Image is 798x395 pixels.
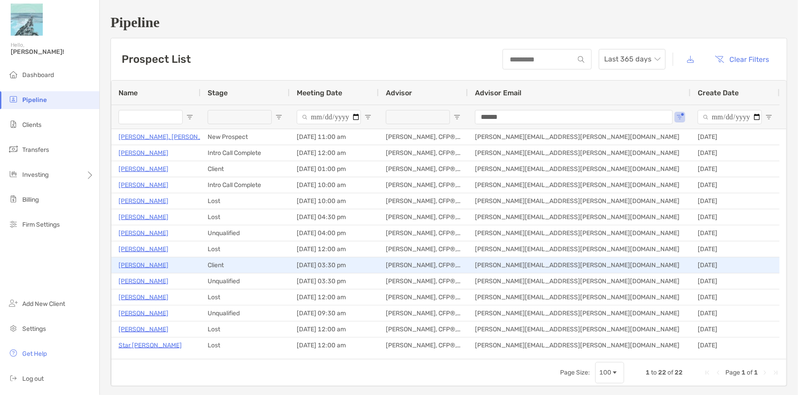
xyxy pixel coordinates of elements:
div: [PERSON_NAME], CFP®, CFSLA [379,338,468,353]
div: 100 [599,369,611,376]
h1: Pipeline [110,14,787,31]
div: [PERSON_NAME], CFP®, CFSLA [379,322,468,337]
div: [DATE] [691,177,780,193]
div: [DATE] [691,193,780,209]
button: Open Filter Menu [364,114,372,121]
span: Settings [22,325,46,333]
div: [DATE] [691,225,780,241]
span: Billing [22,196,39,204]
a: [PERSON_NAME] [119,276,168,287]
div: Page Size [595,362,624,383]
div: [DATE] [691,273,780,289]
span: Clients [22,121,41,129]
p: Star [PERSON_NAME] [119,340,182,351]
span: Create Date [698,89,739,97]
span: Stage [208,89,228,97]
div: Lost [201,209,290,225]
div: Page Size: [560,369,590,376]
span: 22 [658,369,666,376]
span: Page [725,369,740,376]
h3: Prospect List [122,53,191,65]
div: [DATE] 01:00 pm [290,161,379,177]
a: [PERSON_NAME] [119,260,168,271]
div: Unqualified [201,225,290,241]
div: [PERSON_NAME][EMAIL_ADDRESS][PERSON_NAME][DOMAIN_NAME] [468,338,691,353]
div: [DATE] [691,257,780,273]
div: [DATE] [691,338,780,353]
div: [DATE] [691,322,780,337]
p: [PERSON_NAME] [119,163,168,175]
a: [PERSON_NAME] [119,212,168,223]
p: [PERSON_NAME] [119,228,168,239]
div: New Prospect [201,129,290,145]
img: input icon [578,56,585,63]
span: Dashboard [22,71,54,79]
div: [DATE] 11:00 am [290,129,379,145]
a: [PERSON_NAME] [119,292,168,303]
div: [DATE] 09:30 am [290,305,379,321]
div: [PERSON_NAME][EMAIL_ADDRESS][PERSON_NAME][DOMAIN_NAME] [468,241,691,257]
div: [DATE] 12:00 am [290,289,379,305]
div: [PERSON_NAME], CFP®, CFSLA [379,273,468,289]
span: Advisor [386,89,412,97]
div: [DATE] [691,161,780,177]
span: Log out [22,375,44,383]
span: Meeting Date [297,89,342,97]
div: [DATE] 04:30 pm [290,209,379,225]
div: [PERSON_NAME][EMAIL_ADDRESS][PERSON_NAME][DOMAIN_NAME] [468,289,691,305]
div: [DATE] [691,289,780,305]
div: [PERSON_NAME], CFP®, CFSLA [379,145,468,161]
a: [PERSON_NAME] [119,308,168,319]
a: [PERSON_NAME] [119,147,168,159]
div: [PERSON_NAME][EMAIL_ADDRESS][PERSON_NAME][DOMAIN_NAME] [468,322,691,337]
input: Name Filter Input [119,110,183,124]
div: Last Page [772,369,779,376]
span: Investing [22,171,49,179]
div: [PERSON_NAME], CFP®, CFSLA [379,209,468,225]
span: 1 [741,369,745,376]
button: Open Filter Menu [186,114,193,121]
img: get-help icon [8,348,19,358]
div: Unqualified [201,273,290,289]
div: [DATE] 12:00 am [290,338,379,353]
div: [PERSON_NAME], CFP®, CFSLA [379,225,468,241]
div: [DATE] 12:00 am [290,145,379,161]
div: Lost [201,322,290,337]
img: Zoe Logo [11,4,43,36]
a: [PERSON_NAME] [119,324,168,335]
div: [DATE] [691,145,780,161]
img: firm-settings icon [8,219,19,229]
button: Open Filter Menu [275,114,282,121]
a: [PERSON_NAME] [119,244,168,255]
p: [PERSON_NAME]. [PERSON_NAME] [119,131,221,143]
div: Previous Page [715,369,722,376]
div: [PERSON_NAME][EMAIL_ADDRESS][PERSON_NAME][DOMAIN_NAME] [468,177,691,193]
img: add_new_client icon [8,298,19,309]
span: Transfers [22,146,49,154]
a: [PERSON_NAME] [119,179,168,191]
span: Last 365 days [604,49,660,69]
img: billing icon [8,194,19,204]
div: [PERSON_NAME], CFP®, CFSLA [379,193,468,209]
div: [PERSON_NAME][EMAIL_ADDRESS][PERSON_NAME][DOMAIN_NAME] [468,257,691,273]
img: transfers icon [8,144,19,155]
div: Lost [201,289,290,305]
div: [PERSON_NAME][EMAIL_ADDRESS][PERSON_NAME][DOMAIN_NAME] [468,225,691,241]
div: [DATE] [691,305,780,321]
span: Advisor Email [475,89,521,97]
span: 22 [675,369,683,376]
div: Client [201,257,290,273]
a: [PERSON_NAME] [119,195,168,207]
div: [PERSON_NAME][EMAIL_ADDRESS][PERSON_NAME][DOMAIN_NAME] [468,209,691,225]
span: 1 [754,369,758,376]
button: Clear Filters [708,49,776,69]
button: Open Filter Menu [454,114,461,121]
div: Next Page [761,369,769,376]
div: [PERSON_NAME], CFP®, CFSLA [379,305,468,321]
